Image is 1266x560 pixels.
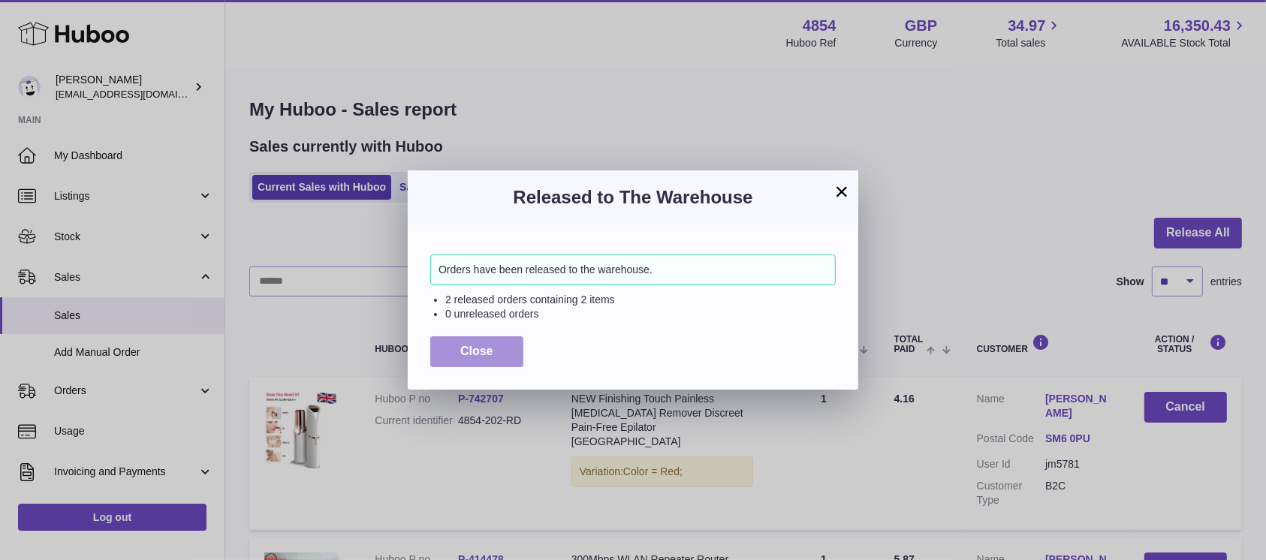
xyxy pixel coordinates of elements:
div: Orders have been released to the warehouse. [430,254,836,285]
li: 2 released orders containing 2 items [445,293,836,307]
span: Close [460,345,493,357]
button: Close [430,336,523,367]
button: × [833,182,851,200]
li: 0 unreleased orders [445,307,836,321]
h3: Released to The Warehouse [430,185,836,209]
